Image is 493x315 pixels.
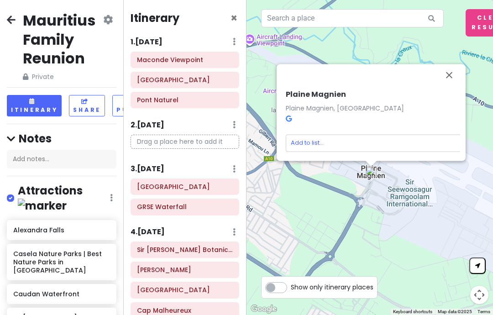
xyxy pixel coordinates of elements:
[13,250,110,275] h6: Casela Nature Parks | Best Nature Parks in [GEOGRAPHIC_DATA]
[69,95,105,116] button: Share
[261,9,444,27] input: Search a place
[137,246,233,254] h6: Sir Seewoosagur Ramgoolam Botanical Garden
[7,131,116,146] h4: Notes
[23,11,101,68] h2: Mauritius Family Reunion
[286,90,479,100] h6: Plaine Magnien
[137,286,233,294] h6: Pereybere Public Beach
[231,13,237,24] button: Close
[291,282,373,292] span: Show only itinerary places
[438,64,460,86] button: Close
[470,286,488,304] button: Map camera controls
[7,150,116,169] div: Add notes...
[231,10,237,26] span: Close itinerary
[13,226,110,234] h6: Alexandra Falls
[131,164,164,174] h6: 3 . [DATE]
[137,183,233,191] h6: Blue Bay Marine Park
[13,290,110,298] h6: Caudan Waterfront
[131,121,164,130] h6: 2 . [DATE]
[7,95,62,116] button: Itinerary
[131,37,163,47] h6: 1 . [DATE]
[137,203,233,211] h6: GRSE Waterfall
[286,115,292,121] i: Google Maps
[137,56,233,64] h6: Maconde Viewpoint
[23,72,101,82] span: Private
[137,96,233,104] h6: Pont Naturel
[393,309,432,315] button: Keyboard shortcuts
[131,11,179,25] h4: Itinerary
[249,303,279,315] a: Open this area in Google Maps (opens a new window)
[286,103,404,112] a: Plaine Magnien, [GEOGRAPHIC_DATA]
[112,95,157,116] button: Publish
[131,135,239,149] p: Drag a place here to add it
[131,227,165,237] h6: 4 . [DATE]
[137,266,233,274] h6: Maheswarnath Mandir
[18,199,67,213] img: marker
[477,309,490,314] a: Terms (opens in new tab)
[137,306,233,315] h6: Cap Malheureux
[438,309,472,314] span: Map data ©2025
[291,139,324,148] div: Add to list...
[18,184,110,213] h4: Attractions
[249,303,279,315] img: Google
[137,76,233,84] h6: Rochester Falls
